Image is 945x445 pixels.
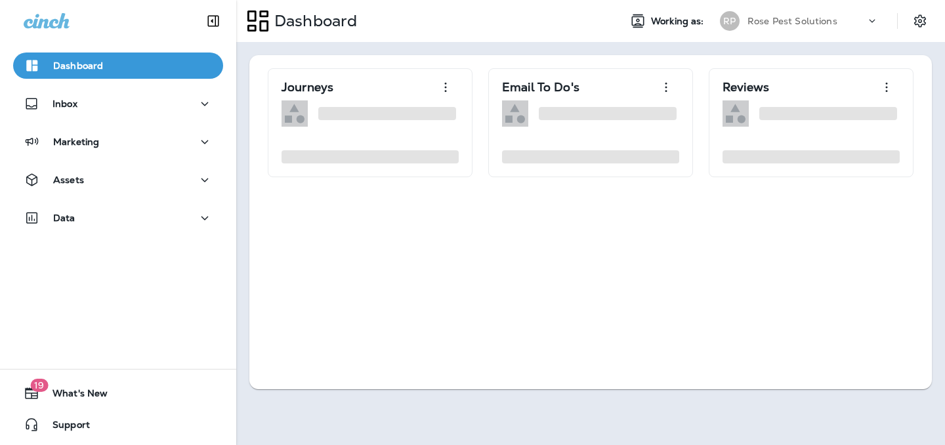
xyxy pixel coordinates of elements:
[30,379,48,392] span: 19
[747,16,837,26] p: Rose Pest Solutions
[13,91,223,117] button: Inbox
[53,137,99,147] p: Marketing
[908,9,932,33] button: Settings
[13,380,223,406] button: 19What's New
[269,11,357,31] p: Dashboard
[13,412,223,438] button: Support
[723,81,769,94] p: Reviews
[502,81,579,94] p: Email To Do's
[13,167,223,193] button: Assets
[53,175,84,185] p: Assets
[53,60,103,71] p: Dashboard
[52,98,77,109] p: Inbox
[13,205,223,231] button: Data
[13,129,223,155] button: Marketing
[720,11,740,31] div: RP
[13,53,223,79] button: Dashboard
[195,8,232,34] button: Collapse Sidebar
[39,419,90,435] span: Support
[282,81,333,94] p: Journeys
[39,388,108,404] span: What's New
[53,213,75,223] p: Data
[651,16,707,27] span: Working as:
